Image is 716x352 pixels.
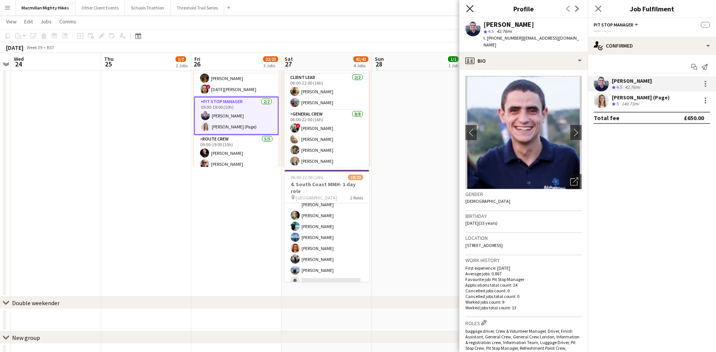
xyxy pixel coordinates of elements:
span: Comms [59,18,76,25]
button: Other Client Events [75,0,125,15]
p: Worked jobs total count: 13 [465,305,582,310]
p: Applications total count: 24 [465,282,582,288]
p: Cancelled jobs count: 0 [465,288,582,293]
span: 2 Roles [350,195,363,201]
span: [STREET_ADDRESS] [465,242,503,248]
h3: Gender [465,191,582,198]
span: Jobs [40,18,52,25]
span: ! [206,85,210,89]
p: Worked jobs count: 9 [465,299,582,305]
span: 4.5 [488,28,494,34]
div: 2 Jobs [176,63,188,68]
div: 3 Jobs [263,63,278,68]
div: New group [12,334,40,341]
a: Jobs [37,17,55,26]
div: [PERSON_NAME] [612,77,652,84]
span: Fri [194,56,200,62]
div: Open photos pop-in [567,174,582,189]
p: Cancelled jobs total count: 0 [465,293,582,299]
div: 42.76mi [624,84,642,91]
span: [DEMOGRAPHIC_DATA] [465,198,510,204]
span: 42.76mi [495,28,513,34]
div: [PERSON_NAME] (Page) [612,94,670,101]
span: [GEOGRAPHIC_DATA] [296,195,337,201]
a: View [3,17,20,26]
span: 25 [103,60,114,68]
span: 06:00-22:00 (16h) [291,174,323,180]
span: 22/23 [263,56,278,62]
div: 1 Job [448,63,458,68]
h3: Birthday [465,213,582,219]
span: ! [296,124,300,128]
a: Comms [56,17,79,26]
span: 27 [283,60,293,68]
span: Thu [104,56,114,62]
h3: Work history [465,257,582,264]
app-job-card: 06:00-22:00 (16h)21/21 [GEOGRAPHIC_DATA]6 RolesClient Lead2/206:00-22:00 (16h)[PERSON_NAME][PERSO... [284,55,369,167]
h3: Job Fulfilment [588,4,716,14]
div: 140.73mi [620,101,641,107]
div: Total fee [594,114,619,122]
div: £650.00 [684,114,704,122]
span: 19/20 [348,174,363,180]
button: Threshold Trail Series [171,0,224,15]
span: Wed [14,56,24,62]
span: Edit [24,18,33,25]
span: 24 [13,60,24,68]
h3: Profile [459,4,588,14]
div: BST [47,45,54,50]
h3: Roles [465,319,582,327]
button: Macmillan Mighty Hikes [15,0,75,15]
span: 4.5 [616,84,622,90]
app-job-card: 09:00-21:00 (12h)21/21 [GEOGRAPHIC_DATA]6 Roles[PERSON_NAME]![PERSON_NAME][PERSON_NAME]![DATE][PE... [194,55,279,167]
p: Average jobs: 0.867 [465,271,582,276]
span: [DATE] (33 years) [465,220,497,226]
span: -- [701,22,710,28]
p: Favourite job: Pit Stop Manager [465,276,582,282]
div: [PERSON_NAME] [483,21,534,28]
span: View [6,18,17,25]
span: 1/2 [176,56,186,62]
img: Crew avatar or photo [465,76,582,189]
app-card-role: Route Crew5/509:00-19:00 (10h)[PERSON_NAME][PERSON_NAME] [194,135,279,204]
h3: Location [465,235,582,241]
a: Edit [21,17,36,26]
div: --:-- - --:-- [594,28,710,34]
span: 5 [616,101,619,107]
button: Schools Triathlon [125,0,171,15]
h3: 4. South Coast MMH- 1 day role [285,181,369,195]
span: | [EMAIL_ADDRESS][DOMAIN_NAME] [483,35,579,48]
span: Pit Stop Manager [594,22,633,28]
button: Pit Stop Manager [594,22,639,28]
div: Double weekender [12,299,60,307]
span: Sun [375,56,384,62]
span: Week 39 [25,45,44,50]
p: First experience: [DATE] [465,265,582,271]
span: 1/1 [448,56,459,62]
span: Sat [285,56,293,62]
div: Confirmed [588,37,716,55]
span: 28 [374,60,384,68]
span: 41/43 [353,56,368,62]
span: 26 [193,60,200,68]
span: t. [PHONE_NUMBER] [483,35,523,41]
app-job-card: 06:00-22:00 (16h)19/204. South Coast MMH- 1 day role [GEOGRAPHIC_DATA]2 Roles[PERSON_NAME][PERSON... [285,170,369,282]
div: Bio [459,52,588,70]
app-card-role: Client Lead2/206:00-22:00 (16h)[PERSON_NAME][PERSON_NAME] [284,73,369,110]
div: 4 Jobs [354,63,368,68]
app-card-role: General Crew8/806:00-22:00 (16h)![PERSON_NAME][PERSON_NAME][PERSON_NAME][PERSON_NAME] [284,110,369,212]
app-card-role: Pit Stop Manager2/209:00-19:00 (10h)[PERSON_NAME][PERSON_NAME] (Page) [194,97,279,135]
div: [DATE] [6,44,23,51]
